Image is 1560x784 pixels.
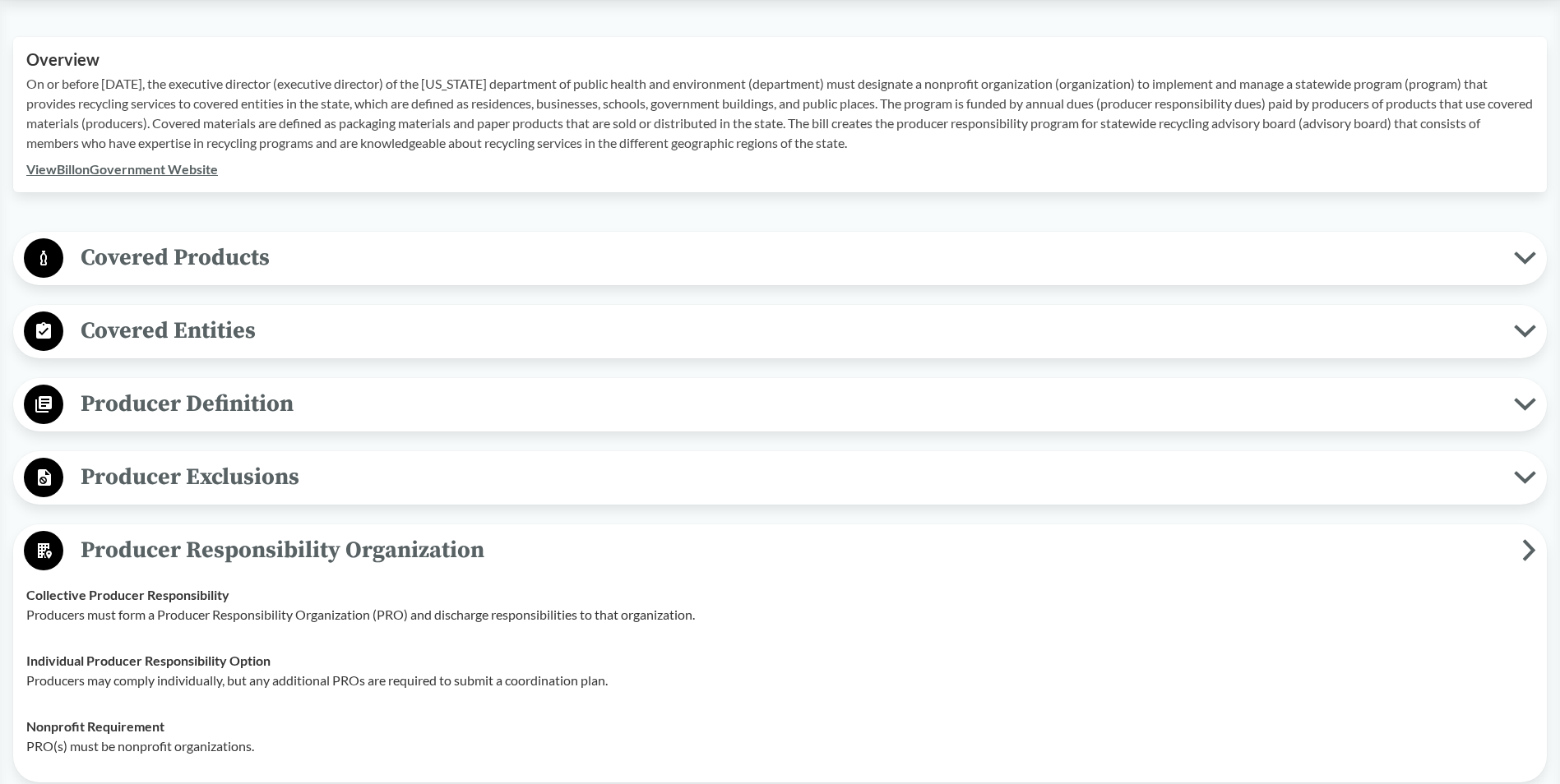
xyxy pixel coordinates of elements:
[63,459,1514,496] span: Producer Exclusions
[26,736,1534,756] p: PRO(s) must be nonprofit organizations.
[26,718,164,734] strong: Nonprofit Requirement
[26,74,1534,153] p: On or before [DATE], the executive director (executive director) of the [US_STATE] department of ...
[63,239,1514,276] span: Covered Products
[26,671,1534,690] p: Producers may comply individually, but any additional PROs are required to submit a coordination ...
[63,312,1514,349] span: Covered Entities
[26,50,1534,69] h2: Overview
[19,530,1541,572] button: Producer Responsibility Organization
[26,161,218,177] a: ViewBillonGovernment Website
[63,385,1514,422] span: Producer Definition
[19,384,1541,426] button: Producer Definition
[26,587,229,602] strong: Collective Producer Responsibility
[19,457,1541,499] button: Producer Exclusions
[19,311,1541,353] button: Covered Entities
[26,605,1534,625] p: Producers must form a Producer Responsibility Organization (PRO) and discharge responsibilities t...
[63,532,1522,569] span: Producer Responsibility Organization
[26,653,271,668] strong: Individual Producer Responsibility Option
[19,238,1541,279] button: Covered Products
